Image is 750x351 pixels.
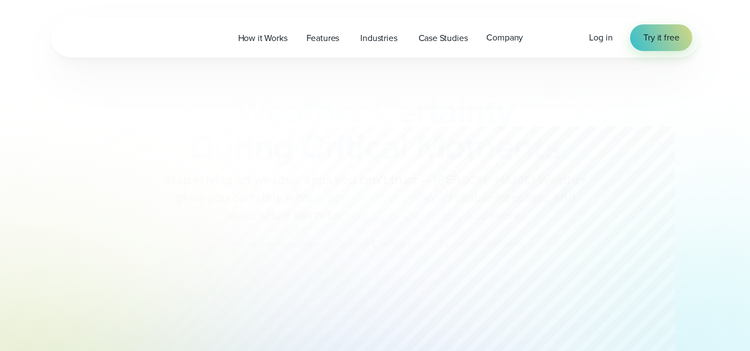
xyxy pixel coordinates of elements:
[360,32,397,45] span: Industries
[409,27,477,49] a: Case Studies
[419,32,468,45] span: Case Studies
[306,32,340,45] span: Features
[238,32,288,45] span: How it Works
[486,31,523,44] span: Company
[229,27,297,49] a: How it Works
[643,31,679,44] span: Try it free
[630,24,692,51] a: Try it free
[589,31,612,44] a: Log in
